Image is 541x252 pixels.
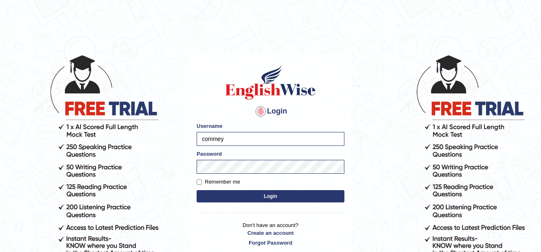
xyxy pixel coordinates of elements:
[197,178,240,186] label: Remember me
[197,150,222,158] label: Password
[224,64,317,101] img: Logo of English Wise sign in for intelligent practice with AI
[197,229,344,237] a: Create an account
[197,105,344,118] h4: Login
[197,179,202,185] input: Remember me
[197,122,222,130] label: Username
[197,221,344,247] p: Don't have an account?
[197,239,344,247] a: Forgot Password
[197,190,344,202] button: Login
